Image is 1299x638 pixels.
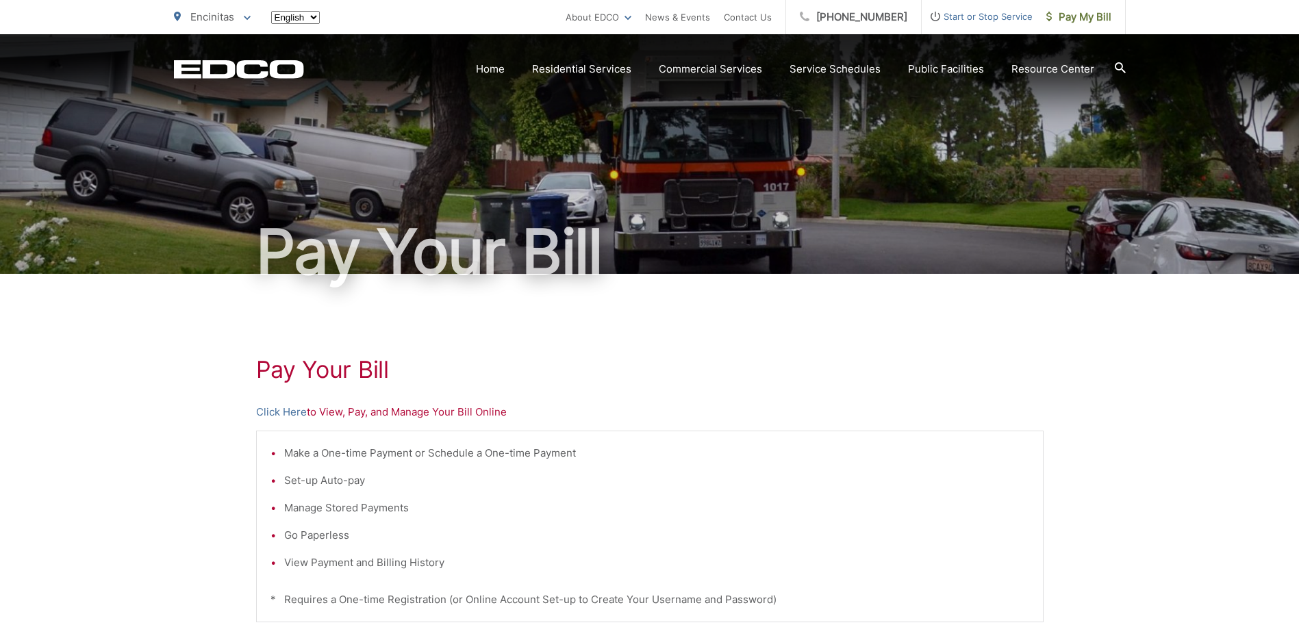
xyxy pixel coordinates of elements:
[284,554,1029,571] li: View Payment and Billing History
[790,61,881,77] a: Service Schedules
[284,527,1029,544] li: Go Paperless
[174,218,1126,286] h1: Pay Your Bill
[284,472,1029,489] li: Set-up Auto-pay
[908,61,984,77] a: Public Facilities
[256,404,1044,420] p: to View, Pay, and Manage Your Bill Online
[724,9,772,25] a: Contact Us
[532,61,631,77] a: Residential Services
[256,404,307,420] a: Click Here
[1046,9,1111,25] span: Pay My Bill
[256,356,1044,383] h1: Pay Your Bill
[271,11,320,24] select: Select a language
[174,60,304,79] a: EDCD logo. Return to the homepage.
[1011,61,1094,77] a: Resource Center
[476,61,505,77] a: Home
[659,61,762,77] a: Commercial Services
[284,500,1029,516] li: Manage Stored Payments
[645,9,710,25] a: News & Events
[270,591,1029,608] p: * Requires a One-time Registration (or Online Account Set-up to Create Your Username and Password)
[566,9,631,25] a: About EDCO
[190,10,234,23] span: Encinitas
[284,445,1029,461] li: Make a One-time Payment or Schedule a One-time Payment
